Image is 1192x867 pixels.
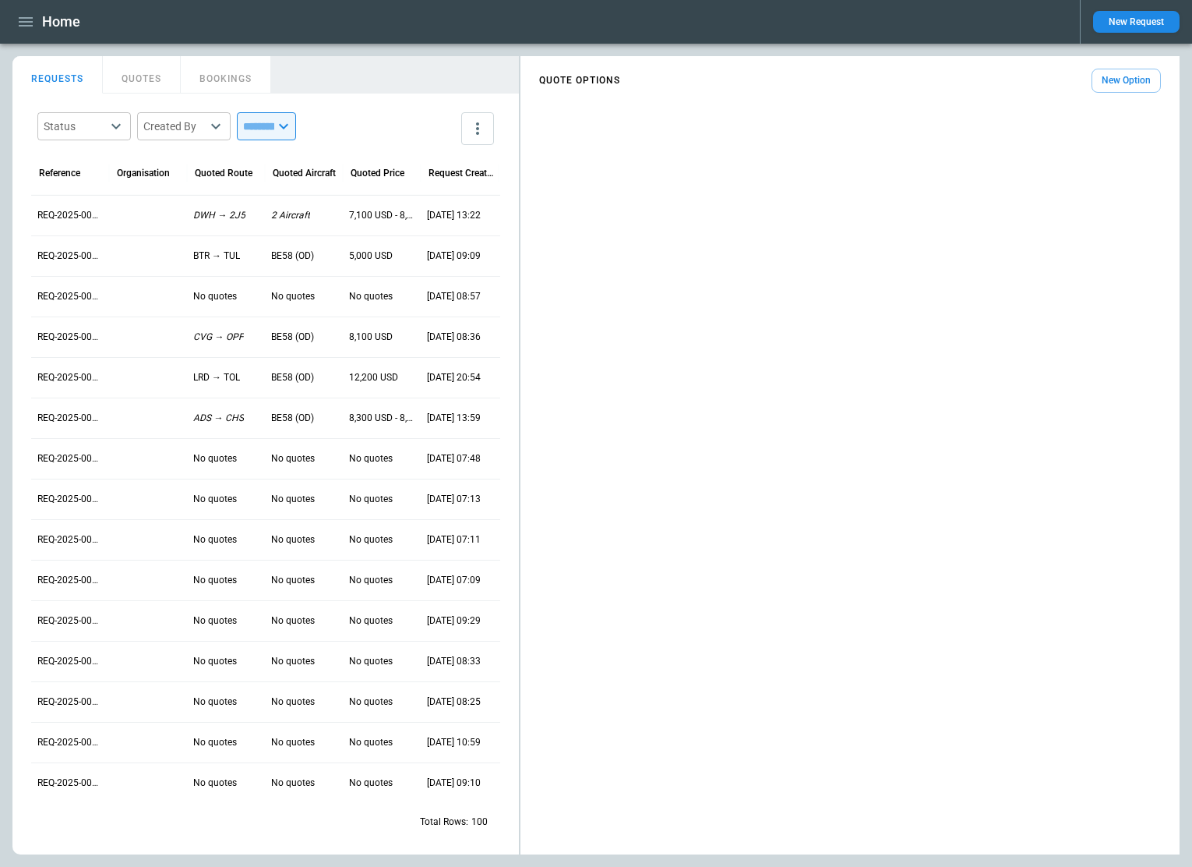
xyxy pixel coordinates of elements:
p: 09/25/2025 07:13 [427,493,481,506]
p: BE58 (OD) [271,371,314,384]
p: No quotes [193,290,237,303]
p: No quotes [349,695,393,709]
p: No quotes [349,493,393,506]
p: 09/23/2025 10:59 [427,736,481,749]
button: QUOTES [103,56,181,94]
p: BTR → TUL [193,249,240,263]
p: No quotes [193,574,237,587]
button: New Option [1091,69,1161,93]
p: 7,100 USD - 8,100 USD [349,209,414,222]
p: No quotes [271,493,315,506]
button: more [461,112,494,145]
p: REQ-2025-000314 [37,249,103,263]
p: 09/26/2025 08:36 [427,331,481,344]
div: scrollable content [520,62,1180,99]
p: No quotes [193,493,237,506]
p: No quotes [349,655,393,668]
p: 09/25/2025 07:09 [427,574,481,587]
p: 09/25/2025 13:59 [427,412,481,425]
p: REQ-2025-000309 [37,452,103,465]
p: BE58 (OD) [271,249,314,263]
button: BOOKINGS [181,56,271,94]
p: BE58 (OD) [271,331,314,344]
p: REQ-2025-000313 [37,290,103,303]
p: BE58 (OD) [271,412,314,425]
p: No quotes [349,574,393,587]
p: 8,300 USD - 8,600 USD [349,412,414,425]
p: REQ-2025-000303 [37,695,103,709]
p: No quotes [193,452,237,465]
div: Created By [143,119,206,134]
p: No quotes [349,452,393,465]
p: 09/26/2025 09:09 [427,249,481,263]
p: No quotes [271,695,315,709]
p: DWH → 2J5 [193,209,245,222]
p: No quotes [271,777,315,790]
p: 5,000 USD [349,249,393,263]
p: LRD → TOL [193,371,240,384]
div: Reference [39,168,80,179]
p: Total Rows: [420,816,468,829]
div: Request Created At (UTC-05:00) [428,168,495,179]
div: Quoted Aircraft [273,168,336,179]
p: REQ-2025-000301 [37,777,103,790]
p: 09/24/2025 09:29 [427,614,481,628]
p: No quotes [193,655,237,668]
button: REQUESTS [12,56,103,94]
p: REQ-2025-000312 [37,331,103,344]
p: No quotes [271,290,315,303]
p: 8,100 USD [349,331,393,344]
p: REQ-2025-000307 [37,533,103,547]
p: REQ-2025-000310 [37,412,103,425]
p: REQ-2025-000311 [37,371,103,384]
h4: QUOTE OPTIONS [539,77,620,84]
p: 09/24/2025 08:25 [427,695,481,709]
p: No quotes [193,614,237,628]
p: REQ-2025-000306 [37,574,103,587]
p: No quotes [349,290,393,303]
p: No quotes [193,777,237,790]
p: No quotes [193,533,237,547]
p: 09/26/2025 08:57 [427,290,481,303]
div: Organisation [117,168,170,179]
p: No quotes [349,777,393,790]
p: REQ-2025-000305 [37,614,103,628]
p: No quotes [271,533,315,547]
p: REQ-2025-000304 [37,655,103,668]
p: REQ-2025-000315 [37,209,103,222]
p: 09/24/2025 08:33 [427,655,481,668]
p: No quotes [271,452,315,465]
p: REQ-2025-000308 [37,493,103,506]
p: 09/23/2025 09:10 [427,777,481,790]
p: No quotes [271,574,315,587]
div: Quoted Price [351,168,404,179]
p: ADS → CHS [193,412,244,425]
p: No quotes [193,695,237,709]
p: No quotes [193,736,237,749]
p: No quotes [271,736,315,749]
p: No quotes [349,533,393,547]
p: 09/25/2025 07:11 [427,533,481,547]
p: No quotes [349,614,393,628]
p: 2 Aircraft [271,209,310,222]
p: 12,200 USD [349,371,398,384]
p: No quotes [271,655,315,668]
h1: Home [42,12,80,31]
p: CVG → OPF [193,331,244,344]
div: Status [44,119,106,134]
p: 09/25/2025 07:48 [427,452,481,465]
button: New Request [1093,11,1180,33]
p: No quotes [349,736,393,749]
p: No quotes [271,614,315,628]
p: REQ-2025-000302 [37,736,103,749]
div: Quoted Route [195,168,252,179]
p: 100 [471,816,488,829]
p: 09/28/2025 13:22 [427,209,481,222]
p: 09/25/2025 20:54 [427,371,481,384]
